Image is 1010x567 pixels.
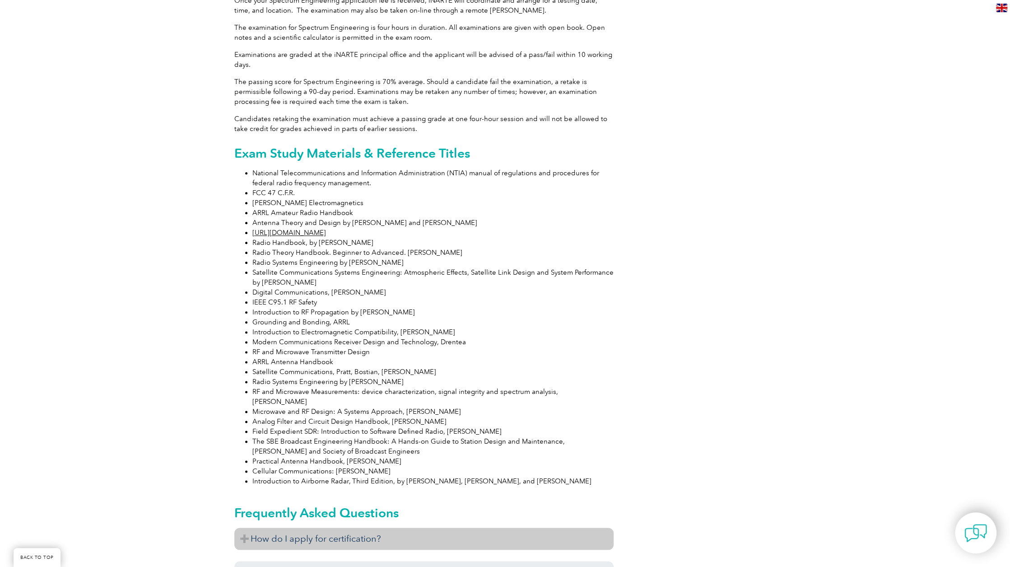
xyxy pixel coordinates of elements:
li: Antenna Theory and Design by [PERSON_NAME] and [PERSON_NAME] [252,218,614,228]
li: National Telecommunications and Information Administration (NTIA) manual of regulations and proce... [252,168,614,188]
p: Examinations are graded at the iNARTE principal office and the applicant will be advised of a pas... [234,50,614,70]
li: FCC 47 C.F.R. [252,188,614,198]
li: Radio Systems Engineering by [PERSON_NAME] [252,377,614,387]
li: Grounding and Bonding, ARRL [252,317,614,327]
img: en [996,4,1007,12]
p: Candidates retaking the examination must achieve a passing grade at one four-hour session and wil... [234,114,614,134]
a: [URL][DOMAIN_NAME] [252,229,326,237]
li: Introduction to Electromagnetic Compatibility, [PERSON_NAME] [252,327,614,337]
li: IEEE C95.1 RF Safety [252,297,614,307]
li: ARRL Amateur Radio Handbook [252,208,614,218]
h3: How do I apply for certification? [234,528,614,550]
li: Introduction to Airborne Radar, Third Edition, by [PERSON_NAME], [PERSON_NAME], and [PERSON_NAME] [252,476,614,486]
li: Radio Handbook, by [PERSON_NAME] [252,238,614,248]
li: Analog Filter and Circuit Design Handbook, [PERSON_NAME] [252,417,614,426]
li: Radio Theory Handbook. Beginner to Advanced. [PERSON_NAME] [252,248,614,258]
li: RF and Microwave Measurements: device characterization, signal integrity and spectrum analysis, [... [252,387,614,407]
a: BACK TO TOP [14,548,61,567]
li: ARRL Antenna Handbook [252,357,614,367]
li: Field Expedient SDR: Introduction to Software Defined Radio, [PERSON_NAME] [252,426,614,436]
li: Digital Communications, [PERSON_NAME] [252,287,614,297]
li: Satellite Communications, Pratt, Bostian, [PERSON_NAME] [252,367,614,377]
p: The examination for Spectrum Engineering is four hours in duration. All examinations are given wi... [234,23,614,42]
li: Cellular Communications: [PERSON_NAME] [252,466,614,476]
li: Modern Communications Receiver Design and Technology, Drentea [252,337,614,347]
li: RF and Microwave Transmitter Design [252,347,614,357]
h2: Frequently Asked Questions [234,506,614,520]
p: The passing score for Spectrum Engineering is 70% average. Should a candidate fail the examinatio... [234,77,614,107]
li: Microwave and RF Design: A Systems Approach, [PERSON_NAME] [252,407,614,417]
li: The SBE Broadcast Engineering Handbook: A Hands-on Guide to Station Design and Maintenance, [PERS... [252,436,614,456]
li: Introduction to RF Propagation by [PERSON_NAME] [252,307,614,317]
h2: Exam Study Materials & Reference Titles [234,146,614,160]
li: [PERSON_NAME] Electromagnetics [252,198,614,208]
li: Practical Antenna Handbook, [PERSON_NAME] [252,456,614,466]
li: Radio Systems Engineering by [PERSON_NAME] [252,258,614,267]
li: Satellite Communications Systems Engineering: Atmospheric Effects, Satellite Link Design and Syst... [252,267,614,287]
img: contact-chat.png [964,522,987,544]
